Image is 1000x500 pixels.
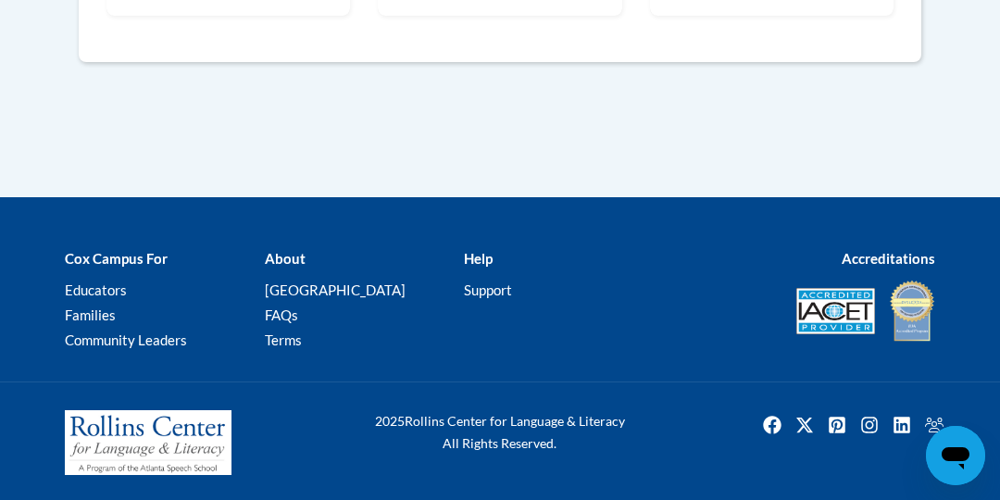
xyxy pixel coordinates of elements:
img: Pinterest icon [822,410,852,440]
img: Accredited IACET® Provider [796,288,875,334]
a: Twitter [790,410,819,440]
a: Families [65,306,116,323]
a: Community Leaders [65,331,187,348]
a: Educators [65,281,127,298]
a: Facebook Group [919,410,949,440]
span: 2025 [375,413,405,429]
img: Instagram icon [855,410,884,440]
a: FAQs [265,306,298,323]
b: About [265,250,306,267]
b: Accreditations [842,250,935,267]
a: Pinterest [822,410,852,440]
a: [GEOGRAPHIC_DATA] [265,281,406,298]
a: Support [464,281,512,298]
a: Facebook [757,410,787,440]
img: IDA® Accredited [889,279,935,344]
a: Linkedin [887,410,917,440]
a: Terms [265,331,302,348]
iframe: Button to launch messaging window, conversation in progress [926,426,985,485]
img: LinkedIn icon [887,410,917,440]
div: Rollins Center for Language & Literacy All Rights Reserved. [350,410,649,455]
img: Twitter icon [790,410,819,440]
img: Facebook group icon [919,410,949,440]
b: Cox Campus For [65,250,168,267]
b: Help [464,250,493,267]
img: Facebook icon [757,410,787,440]
a: Instagram [855,410,884,440]
img: Rollins Center for Language & Literacy - A Program of the Atlanta Speech School [65,410,231,475]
